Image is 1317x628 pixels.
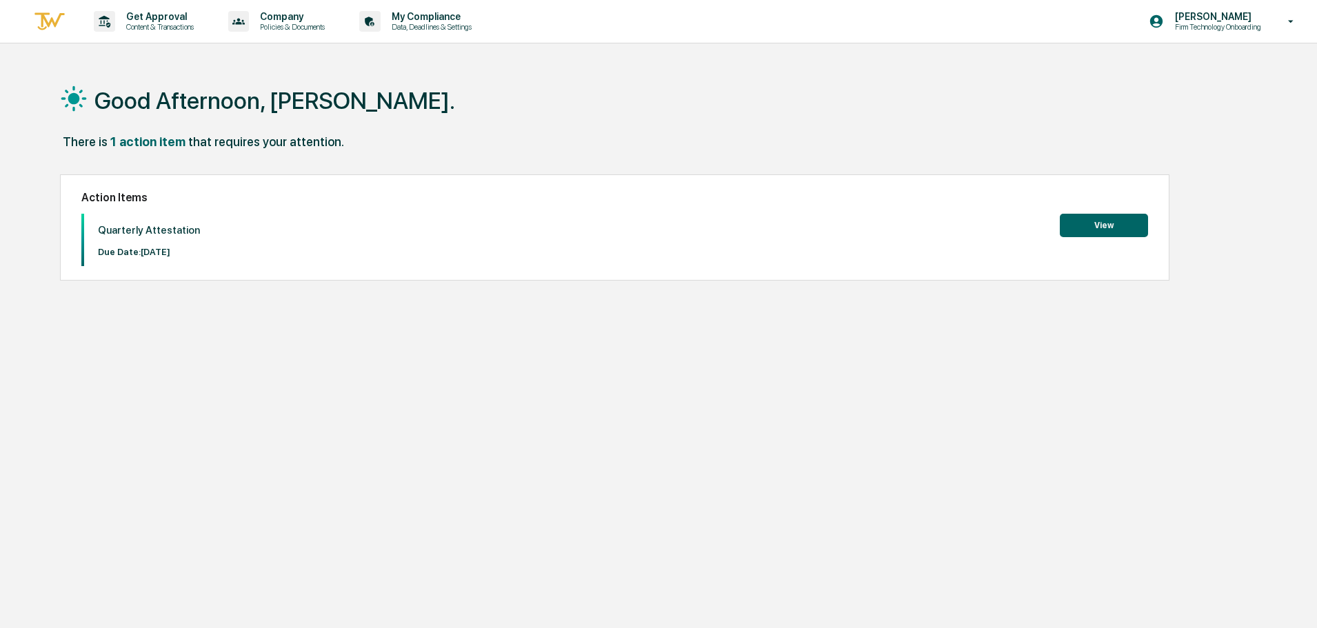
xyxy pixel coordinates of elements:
[381,11,479,22] p: My Compliance
[1060,218,1148,231] a: View
[63,134,108,149] div: There is
[33,10,66,33] img: logo
[110,134,185,149] div: 1 action item
[1164,22,1268,32] p: Firm Technology Onboarding
[1164,11,1268,22] p: [PERSON_NAME]
[115,22,201,32] p: Content & Transactions
[81,191,1148,204] h2: Action Items
[115,11,201,22] p: Get Approval
[249,22,332,32] p: Policies & Documents
[98,247,200,257] p: Due Date: [DATE]
[381,22,479,32] p: Data, Deadlines & Settings
[98,224,200,236] p: Quarterly Attestation
[249,11,332,22] p: Company
[94,87,455,114] h1: Good Afternoon, [PERSON_NAME].
[1060,214,1148,237] button: View
[188,134,344,149] div: that requires your attention.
